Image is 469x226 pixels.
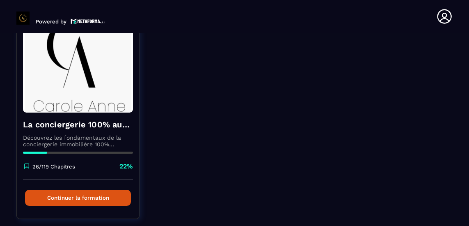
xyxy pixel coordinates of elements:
[16,12,30,25] img: logo-branding
[23,30,133,113] img: formation-background
[71,18,105,25] img: logo
[25,190,131,206] button: Continuer la formation
[36,18,66,25] p: Powered by
[23,134,133,148] p: Découvrez les fondamentaux de la conciergerie immobilière 100% automatisée. Cette formation est c...
[32,164,75,170] p: 26/119 Chapitres
[119,162,133,171] p: 22%
[23,119,133,130] h4: La conciergerie 100% automatisée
